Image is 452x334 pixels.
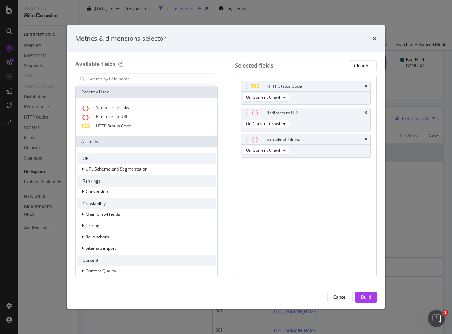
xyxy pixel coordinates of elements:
[243,93,289,102] button: On Current Crawl
[77,175,216,187] div: Rankings
[354,63,371,69] div: Clear All
[75,34,166,43] div: Metrics & dimensions selector
[267,136,300,143] div: Sample of Inlinks
[77,198,216,209] div: Crawlability
[67,25,385,309] div: modal
[241,108,371,131] div: Redirects to URLtimesOn Current Crawl
[442,310,448,316] span: 1
[76,136,217,147] div: All fields
[75,60,116,68] div: Available fields
[372,34,377,43] div: times
[241,134,371,158] div: Sample of InlinkstimesOn Current Crawl
[96,123,131,129] span: HTTP Status Code
[86,268,116,274] span: Content Quality
[348,60,377,71] button: Clear All
[86,166,147,172] span: URL Scheme and Segmentation
[86,189,108,195] span: Conversion
[241,81,371,105] div: HTTP Status CodetimesOn Current Crawl
[86,223,99,229] span: Linking
[96,114,128,120] span: Redirects to URL
[364,111,367,115] div: times
[86,234,109,240] span: Rel Anchors
[361,294,371,300] div: Build
[355,292,377,303] button: Build
[77,255,216,266] div: Content
[267,109,299,116] div: Redirects to URL
[246,121,280,127] span: On Current Crawl
[235,62,273,70] div: Selected fields
[77,153,216,164] div: URLs
[243,120,289,128] button: On Current Crawl
[428,310,445,327] iframe: Intercom live chat
[246,147,280,153] span: On Current Crawl
[267,83,302,90] div: HTTP Status Code
[246,94,280,100] span: On Current Crawl
[86,245,116,251] span: Sitemap import
[96,104,129,110] span: Sample of Inlinks
[327,292,353,303] button: Cancel
[364,137,367,142] div: times
[364,84,367,88] div: times
[333,294,347,300] div: Cancel
[88,74,216,84] input: Search by field name
[243,146,289,155] button: On Current Crawl
[76,86,217,98] div: Recently Used
[86,211,120,217] span: Main Crawl Fields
